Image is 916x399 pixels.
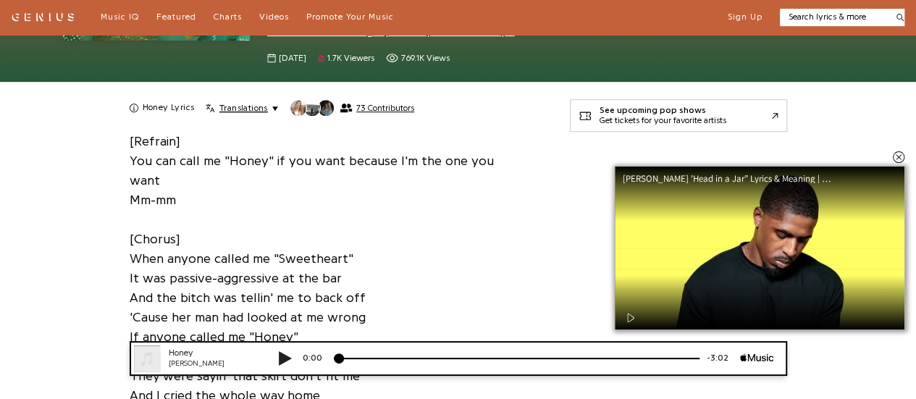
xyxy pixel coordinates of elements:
[267,25,515,37] a: The Life of a Showgirl (Track by Track Version)
[570,99,787,132] a: See upcoming pop showsGet tickets for your favorite artists
[214,12,242,21] span: Charts
[259,12,289,23] a: Videos
[279,52,306,64] span: [DATE]
[401,52,450,64] span: 769.1K views
[206,102,277,114] button: Translations
[600,116,726,126] div: Get tickets for your favorite artists
[214,12,242,23] a: Charts
[219,102,268,114] span: Translations
[780,11,888,23] input: Search lyrics & more
[290,99,414,117] button: 73 Contributors
[386,52,450,64] span: 769,129 views
[143,102,195,114] h2: Honey Lyrics
[101,12,139,23] a: Music IQ
[728,12,762,23] button: Sign Up
[306,12,394,21] span: Promote Your Music
[581,11,622,23] div: -3:02
[306,12,394,23] a: Promote Your Music
[156,12,196,21] span: Featured
[623,174,847,183] div: [PERSON_NAME] 'Head in a Jar” Lyrics & Meaning | Genius Verified
[600,106,726,116] div: See upcoming pop shows
[356,103,414,113] span: 73 Contributors
[101,12,139,21] span: Music IQ
[327,52,374,64] span: 1.7K viewers
[259,12,289,21] span: Videos
[318,52,374,64] span: 1,679 viewers
[156,12,196,23] a: Featured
